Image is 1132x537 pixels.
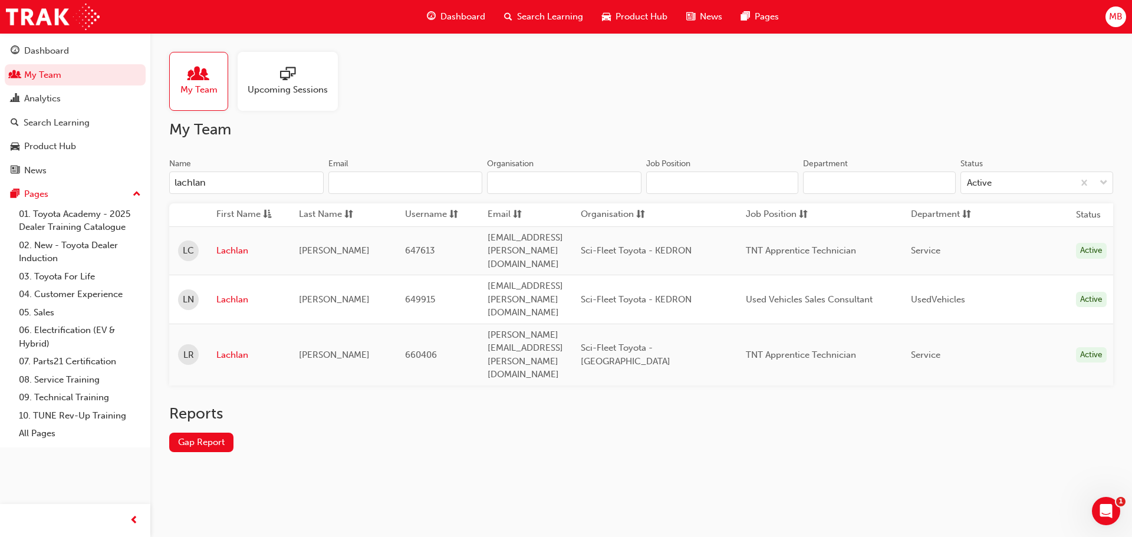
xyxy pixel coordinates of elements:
[238,52,347,111] a: Upcoming Sessions
[686,9,695,24] span: news-icon
[5,183,146,205] button: Pages
[488,330,563,380] span: [PERSON_NAME][EMAIL_ADDRESS][PERSON_NAME][DOMAIN_NAME]
[602,9,611,24] span: car-icon
[14,304,146,322] a: 05. Sales
[14,388,146,407] a: 09. Technical Training
[799,207,808,222] span: sorting-icon
[6,4,100,30] img: Trak
[1076,292,1107,308] div: Active
[216,244,281,258] a: Lachlan
[11,141,19,152] span: car-icon
[616,10,667,24] span: Product Hub
[1100,176,1108,191] span: down-icon
[299,207,342,222] span: Last Name
[593,5,677,29] a: car-iconProduct Hub
[14,205,146,236] a: 01. Toyota Academy - 2025 Dealer Training Catalogue
[216,348,281,362] a: Lachlan
[746,350,856,360] span: TNT Apprentice Technician
[169,172,324,194] input: Name
[517,10,583,24] span: Search Learning
[169,120,1113,139] h2: My Team
[1076,243,1107,259] div: Active
[581,294,692,305] span: Sci-Fleet Toyota - KEDRON
[746,207,797,222] span: Job Position
[11,118,19,129] span: search-icon
[5,88,146,110] a: Analytics
[495,5,593,29] a: search-iconSearch Learning
[440,10,485,24] span: Dashboard
[732,5,788,29] a: pages-iconPages
[11,70,19,81] span: people-icon
[581,245,692,256] span: Sci-Fleet Toyota - KEDRON
[1105,6,1126,27] button: MB
[299,350,370,360] span: [PERSON_NAME]
[180,83,218,97] span: My Team
[14,352,146,371] a: 07. Parts21 Certification
[280,67,295,83] span: sessionType_ONLINE_URL-icon
[14,371,146,389] a: 08. Service Training
[1076,347,1107,363] div: Active
[299,245,370,256] span: [PERSON_NAME]
[14,236,146,268] a: 02. New - Toyota Dealer Induction
[5,40,146,62] a: Dashboard
[11,166,19,176] span: news-icon
[14,268,146,286] a: 03. Toyota For Life
[427,9,436,24] span: guage-icon
[911,350,940,360] span: Service
[1076,208,1101,222] th: Status
[487,158,534,170] div: Organisation
[14,321,146,352] a: 06. Electrification (EV & Hybrid)
[328,158,348,170] div: Email
[646,158,690,170] div: Job Position
[741,9,750,24] span: pages-icon
[646,172,799,194] input: Job Position
[487,172,641,194] input: Organisation
[488,207,511,222] span: Email
[5,112,146,134] a: Search Learning
[24,187,48,201] div: Pages
[746,294,873,305] span: Used Vehicles Sales Consultant
[248,83,328,97] span: Upcoming Sessions
[191,67,206,83] span: people-icon
[5,160,146,182] a: News
[11,46,19,57] span: guage-icon
[133,187,141,202] span: up-icon
[488,281,563,318] span: [EMAIL_ADDRESS][PERSON_NAME][DOMAIN_NAME]
[581,207,634,222] span: Organisation
[5,38,146,183] button: DashboardMy TeamAnalyticsSearch LearningProduct HubNews
[405,245,435,256] span: 647613
[581,207,646,222] button: Organisationsorting-icon
[911,294,965,305] span: UsedVehicles
[5,136,146,157] a: Product Hub
[755,10,779,24] span: Pages
[169,158,191,170] div: Name
[216,207,261,222] span: First Name
[11,189,19,200] span: pages-icon
[911,207,976,222] button: Departmentsorting-icon
[513,207,522,222] span: sorting-icon
[488,232,563,269] span: [EMAIL_ADDRESS][PERSON_NAME][DOMAIN_NAME]
[169,404,1113,423] h2: Reports
[1092,497,1120,525] iframe: Intercom live chat
[5,64,146,86] a: My Team
[14,424,146,443] a: All Pages
[967,176,992,190] div: Active
[504,9,512,24] span: search-icon
[24,140,76,153] div: Product Hub
[746,245,856,256] span: TNT Apprentice Technician
[183,244,194,258] span: LC
[183,293,194,307] span: LN
[700,10,722,24] span: News
[803,172,956,194] input: Department
[746,207,811,222] button: Job Positionsorting-icon
[216,207,281,222] button: First Nameasc-icon
[911,207,960,222] span: Department
[14,407,146,425] a: 10. TUNE Rev-Up Training
[169,52,238,111] a: My Team
[581,342,670,367] span: Sci-Fleet Toyota - [GEOGRAPHIC_DATA]
[405,350,437,360] span: 660406
[911,245,940,256] span: Service
[24,44,69,58] div: Dashboard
